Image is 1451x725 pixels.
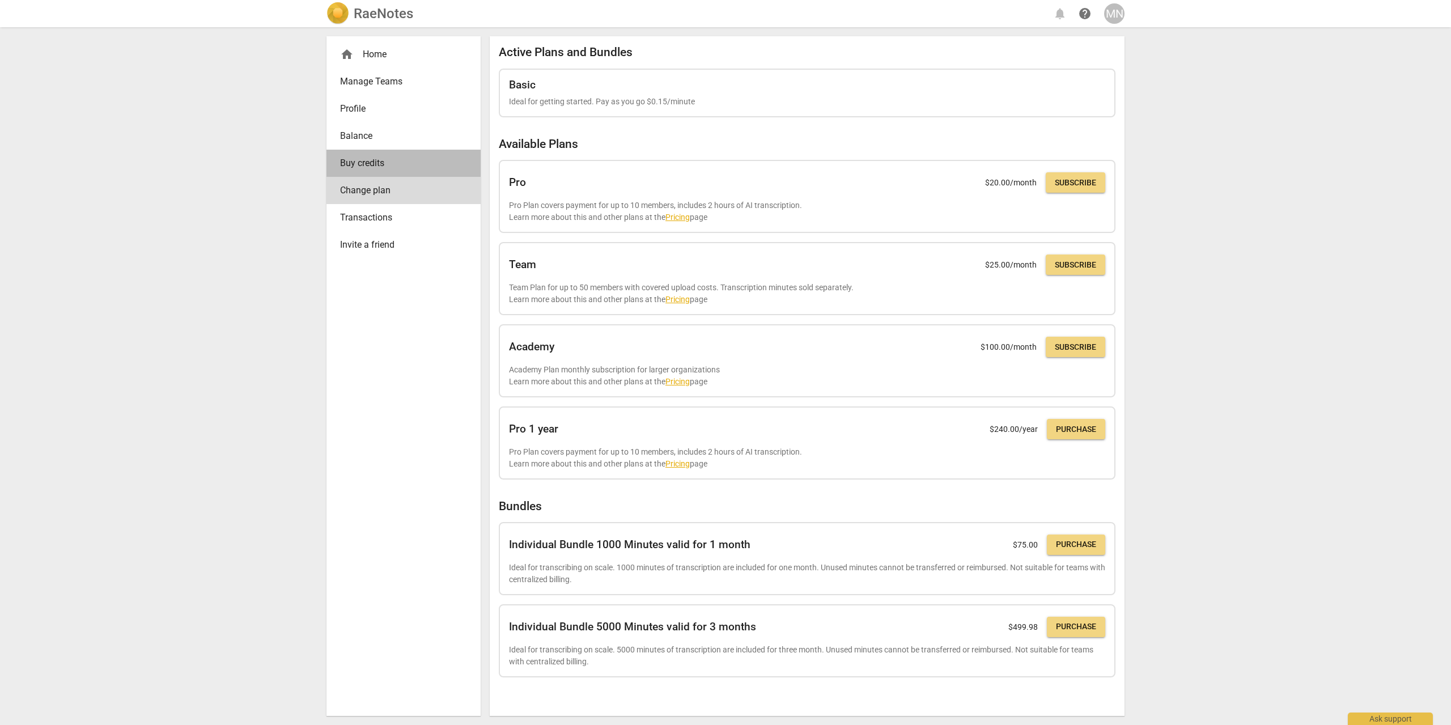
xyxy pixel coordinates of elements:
[326,150,481,177] a: Buy credits
[665,213,690,222] a: Pricing
[1348,713,1433,725] div: Ask support
[499,45,1115,60] h2: Active Plans and Bundles
[340,129,458,143] span: Balance
[326,122,481,150] a: Balance
[509,79,536,91] h2: Basic
[1046,337,1105,357] button: Subscribe
[985,259,1037,271] p: $ 25.00 /month
[1047,535,1105,555] button: Purchase
[340,48,458,61] div: Home
[509,562,1105,585] p: Ideal for transcribing on scale. 1000 minutes of transcription are included for one month. Unused...
[1046,172,1105,193] button: Subscribe
[1013,539,1038,551] p: $ 75.00
[509,446,1105,469] p: Pro Plan covers payment for up to 10 members, includes 2 hours of AI transcription. Learn more ab...
[340,238,458,252] span: Invite a friend
[509,539,750,551] h2: Individual Bundle 1000 Minutes valid for 1 month
[509,644,1105,667] p: Ideal for transcribing on scale. 5000 minutes of transcription are included for three month. Unus...
[1055,342,1096,353] span: Subscribe
[340,156,458,170] span: Buy credits
[326,68,481,95] a: Manage Teams
[1056,424,1096,435] span: Purchase
[509,96,1105,108] p: Ideal for getting started. Pay as you go $0.15/minute
[1104,3,1125,24] button: MN
[1047,617,1105,637] button: Purchase
[509,282,1105,305] p: Team Plan for up to 50 members with covered upload costs. Transcription minutes sold separately. ...
[326,41,481,68] div: Home
[1055,260,1096,271] span: Subscribe
[326,204,481,231] a: Transactions
[326,2,349,25] img: Logo
[509,341,554,353] h2: Academy
[1047,419,1105,439] button: Purchase
[340,48,354,61] span: home
[1078,7,1092,20] span: help
[665,295,690,304] a: Pricing
[509,258,536,271] h2: Team
[499,499,1115,514] h2: Bundles
[1055,177,1096,189] span: Subscribe
[985,177,1037,189] p: $ 20.00 /month
[1056,539,1096,550] span: Purchase
[665,377,690,386] a: Pricing
[665,459,690,468] a: Pricing
[1046,255,1105,275] button: Subscribe
[509,621,756,633] h2: Individual Bundle 5000 Minutes valid for 3 months
[1008,621,1038,633] p: $ 499.98
[990,423,1038,435] p: $ 240.00 /year
[326,95,481,122] a: Profile
[1075,3,1095,24] a: Help
[354,6,413,22] h2: RaeNotes
[509,423,558,435] h2: Pro 1 year
[509,200,1105,223] p: Pro Plan covers payment for up to 10 members, includes 2 hours of AI transcription. Learn more ab...
[509,176,526,189] h2: Pro
[1056,621,1096,633] span: Purchase
[340,102,458,116] span: Profile
[340,75,458,88] span: Manage Teams
[326,2,413,25] a: LogoRaeNotes
[340,211,458,224] span: Transactions
[340,184,458,197] span: Change plan
[326,177,481,204] a: Change plan
[509,364,1105,387] p: Academy Plan monthly subscription for larger organizations Learn more about this and other plans ...
[326,231,481,258] a: Invite a friend
[981,341,1037,353] p: $ 100.00 /month
[499,137,1115,151] h2: Available Plans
